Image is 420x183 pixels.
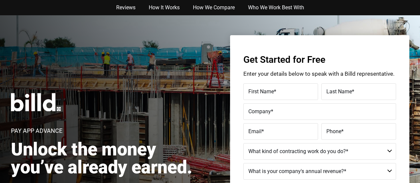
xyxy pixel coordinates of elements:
p: Enter your details below to speak with a Billd representative. [243,71,396,77]
h1: Pay App Advance [11,128,62,134]
span: Company [248,108,271,115]
span: Last Name [326,88,352,95]
h3: Get Started for Free [243,55,396,64]
span: Phone [326,128,341,135]
h2: Unlock the money you’ve already earned. [11,140,199,176]
span: First Name [248,88,274,95]
span: Email [248,128,262,135]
